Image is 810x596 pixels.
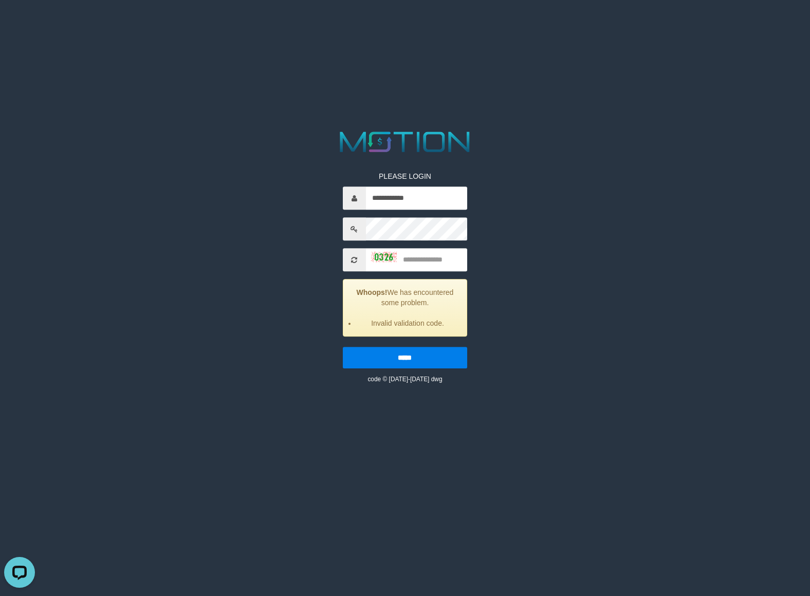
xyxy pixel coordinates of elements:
[343,280,468,337] div: We has encountered some problem.
[367,376,442,383] small: code © [DATE]-[DATE] dwg
[334,128,476,156] img: MOTION_logo.png
[343,172,468,182] p: PLEASE LOGIN
[4,4,35,35] button: Open LiveChat chat widget
[371,252,397,262] img: captcha
[356,319,459,329] li: Invalid validation code.
[357,289,388,297] strong: Whoops!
